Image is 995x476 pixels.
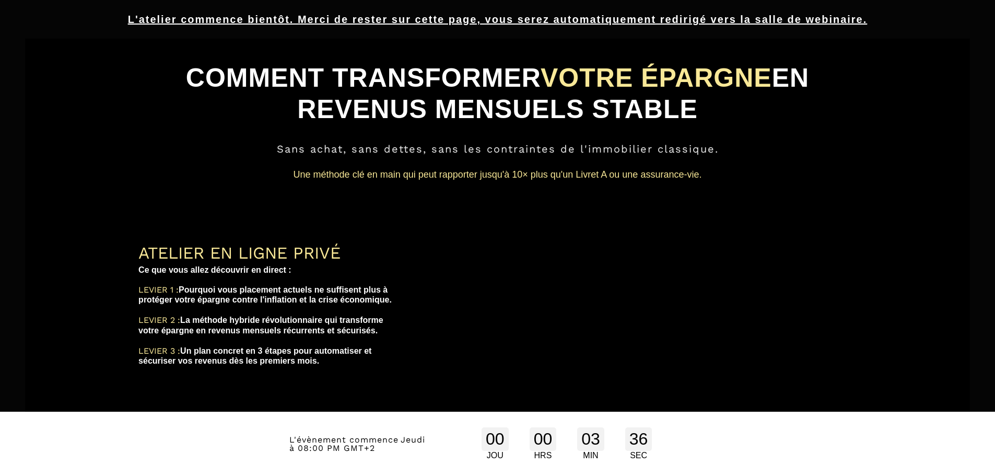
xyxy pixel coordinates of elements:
[277,143,719,155] span: Sans achat, sans dettes, sans les contraintes de l'immobilier classique.
[289,435,425,453] span: Jeudi à 08:00 PM GMT+2
[138,57,857,130] h1: COMMENT TRANSFORMER EN REVENUS MENSUELS STABLE
[138,346,180,356] span: LEVIER 3 :
[138,346,374,365] b: Un plan concret en 3 étapes pour automatiser et sécuriser vos revenus dès les premiers mois.
[577,427,604,451] div: 03
[625,427,652,451] div: 36
[138,265,291,274] b: Ce que vous allez découvrir en direct :
[577,451,604,460] div: MIN
[482,451,509,460] div: JOU
[138,316,385,334] b: La méthode hybride révolutionnaire qui transforme votre épargne en revenus mensuels récurrents et...
[625,451,652,460] div: SEC
[128,14,868,25] u: L'atelier commence bientôt. Merci de rester sur cette page, vous serez automatiquement redirigé v...
[530,451,557,460] div: HRS
[138,315,180,325] span: LEVIER 2 :
[482,427,509,451] div: 00
[289,435,399,445] span: L'évènement commence
[530,427,557,451] div: 00
[138,285,392,304] b: Pourquoi vous placement actuels ne suffisent plus à protéger votre épargne contre l'inflation et ...
[294,169,702,180] span: Une méthode clé en main qui peut rapporter jusqu'à 10× plus qu'un Livret A ou une assurance-vie.
[138,243,396,263] div: ATELIER EN LIGNE PRIVÉ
